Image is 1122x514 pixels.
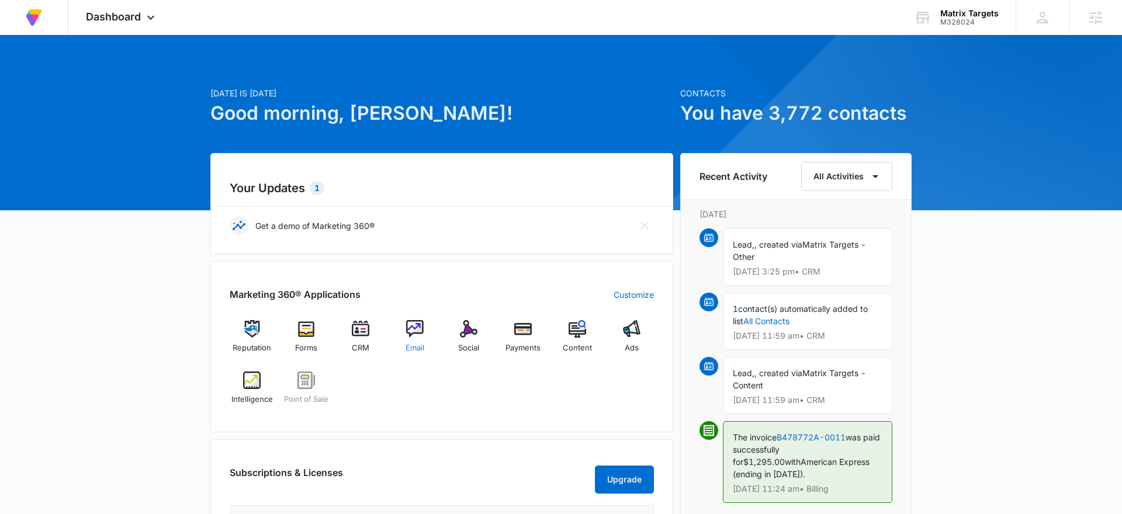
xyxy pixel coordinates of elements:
a: Social [446,320,491,362]
div: 1 [310,181,324,195]
h6: Recent Activity [699,169,767,183]
span: Dashboard [86,11,141,23]
p: Contacts [680,87,912,99]
img: website_grey.svg [19,30,28,40]
a: Payments [501,320,546,362]
button: All Activities [801,162,892,191]
h1: You have 3,772 contacts [680,99,912,127]
h2: Marketing 360® Applications [230,287,361,301]
span: CRM [352,342,369,354]
span: , created via [754,239,802,249]
a: Point of Sale [284,371,329,414]
p: [DATE] 11:24 am • Billing [733,485,882,493]
span: $1,295.00 [743,457,785,467]
p: [DATE] 3:25 pm • CRM [733,268,882,276]
a: Ads [609,320,654,362]
a: Email [392,320,437,362]
span: Point of Sale [284,394,328,405]
a: Content [555,320,600,362]
p: [DATE] [699,208,892,220]
a: Forms [284,320,329,362]
img: Volusion [23,7,44,28]
p: [DATE] 11:59 am • CRM [733,332,882,340]
div: v 4.0.25 [33,19,57,28]
span: Lead, [733,239,754,249]
a: Customize [614,289,654,301]
div: Keywords by Traffic [129,69,197,77]
span: , created via [754,368,802,378]
span: Payments [505,342,541,354]
span: American Express (ending in [DATE]). [733,457,870,479]
span: Ads [625,342,639,354]
span: Lead, [733,368,754,378]
span: 1 [733,304,738,314]
p: [DATE] is [DATE] [210,87,673,99]
span: Social [458,342,479,354]
span: The invoice [733,432,777,442]
button: Close [635,216,654,235]
h2: Your Updates [230,179,654,197]
span: Content [563,342,592,354]
h1: Good morning, [PERSON_NAME]! [210,99,673,127]
span: Intelligence [231,394,273,405]
span: contact(s) automatically added to list [733,304,868,326]
p: [DATE] 11:59 am • CRM [733,396,882,404]
a: CRM [338,320,383,362]
a: Intelligence [230,371,275,414]
span: Email [406,342,424,354]
span: with [785,457,801,467]
div: Domain: [DOMAIN_NAME] [30,30,129,40]
img: tab_keywords_by_traffic_grey.svg [116,68,126,77]
p: Get a demo of Marketing 360® [255,220,375,232]
h2: Subscriptions & Licenses [230,466,343,489]
div: account name [940,9,999,18]
div: Domain Overview [44,69,105,77]
span: was paid successfully for [733,432,880,467]
a: All Contacts [743,316,789,326]
span: Reputation [233,342,271,354]
img: tab_domain_overview_orange.svg [32,68,41,77]
button: Upgrade [595,466,654,494]
a: Reputation [230,320,275,362]
img: logo_orange.svg [19,19,28,28]
a: B478772A-0011 [777,432,846,442]
span: Forms [295,342,317,354]
div: account id [940,18,999,26]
